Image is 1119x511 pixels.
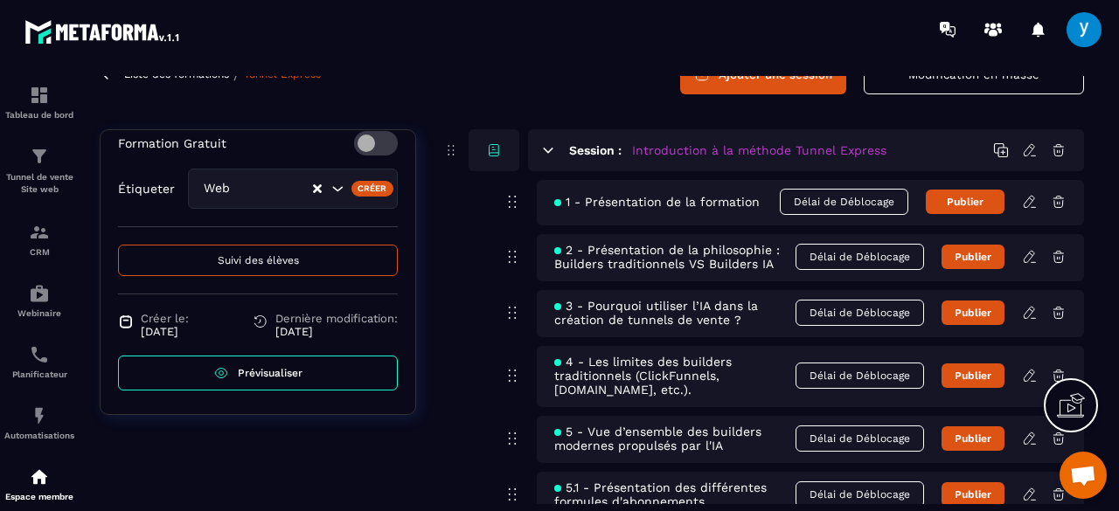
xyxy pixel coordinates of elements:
button: Publier [926,190,1004,214]
a: automationsautomationsAutomatisations [4,392,74,453]
span: 5 - Vue d’ensemble des builders modernes propulsés par l'IA [554,425,796,452]
button: Clear Selected [313,183,322,196]
h5: Introduction à la méthode Tunnel Express [632,142,886,159]
span: Dernière modification: [275,312,398,325]
button: Publier [942,300,1004,325]
a: Ouvrir le chat [1060,452,1107,499]
img: automations [29,405,50,426]
span: Délai de Déblocage [796,300,924,326]
span: 2 - Présentation de la philosophie : Builders traditionnels VS Builders IA [554,243,796,271]
span: Créer le: [141,312,189,325]
div: Créer [351,181,394,197]
button: Publier [942,363,1004,388]
div: Search for option [188,169,398,209]
p: Espace membre [4,492,74,501]
img: formation [29,146,50,167]
span: 1 - Présentation de la formation [554,195,760,209]
img: automations [29,283,50,304]
a: automationsautomationsWebinaire [4,270,74,331]
a: schedulerschedulerPlanificateur [4,331,74,392]
p: [DATE] [275,325,398,338]
span: Délai de Déblocage [796,244,924,270]
button: Publier [942,426,1004,451]
p: [DATE] [141,325,189,338]
button: Suivi des élèves [118,245,398,276]
span: Délai de Déblocage [796,363,924,389]
img: automations [29,466,50,487]
button: Publier [942,482,1004,507]
span: Web [199,179,261,198]
button: Publier [942,245,1004,269]
a: formationformationTableau de bord [4,72,74,133]
a: Prévisualiser [118,356,398,390]
p: Étiqueter [118,182,175,196]
h6: Session : [569,143,622,157]
p: Automatisations [4,431,74,440]
span: Délai de Déblocage [780,189,908,215]
p: CRM [4,247,74,257]
input: Search for option [261,179,311,198]
img: logo [24,16,182,47]
span: Délai de Déblocage [796,481,924,508]
span: 4 - Les limites des builders traditionnels (ClickFunnels, [DOMAIN_NAME], etc.). [554,355,796,397]
p: Planificateur [4,369,74,379]
span: Suivi des élèves [218,254,299,266]
p: Formation Gratuit [118,136,226,150]
p: Tunnel de vente Site web [4,171,74,196]
span: 5.1 - Présentation des différentes formules d'abonnements [554,480,796,508]
p: Tableau de bord [4,110,74,120]
img: formation [29,222,50,243]
img: scheduler [29,344,50,365]
span: 3 - Pourquoi utiliser l’IA dans la création de tunnels de vente ? [554,299,796,327]
a: formationformationCRM [4,209,74,270]
img: formation [29,85,50,106]
a: formationformationTunnel de vente Site web [4,133,74,209]
span: Délai de Déblocage [796,425,924,452]
p: Webinaire [4,308,74,318]
span: Prévisualiser [238,367,302,379]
